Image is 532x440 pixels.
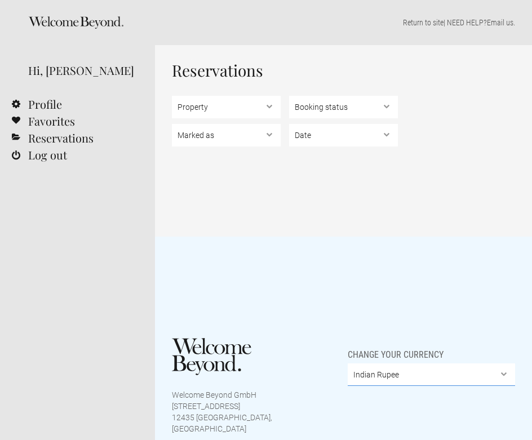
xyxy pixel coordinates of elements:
[348,338,444,361] span: Change your currency
[172,389,339,434] p: Welcome Beyond GmbH [STREET_ADDRESS] 12435 [GEOGRAPHIC_DATA], [GEOGRAPHIC_DATA]
[172,338,251,375] img: Welcome Beyond
[487,18,513,27] a: Email us
[348,363,515,386] select: Change your currency
[403,18,444,27] a: Return to site
[289,124,398,146] select: ,
[172,62,515,79] h1: Reservations
[28,62,138,79] div: Hi, [PERSON_NAME]
[289,96,398,118] select: , ,
[172,124,281,146] select: , , ,
[172,17,515,28] p: | NEED HELP? .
